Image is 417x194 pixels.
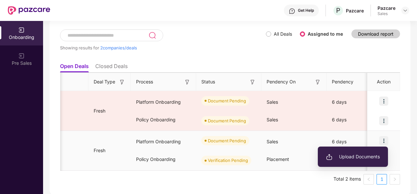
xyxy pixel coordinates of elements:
[60,63,89,72] li: Open Deals
[8,6,50,15] img: New Pazcare Logo
[249,79,256,85] img: svg+xml;base64,PHN2ZyB3aWR0aD0iMTYiIGhlaWdodD0iMTYiIHZpZXdCb3g9IjAgMCAxNiAxNiIgZmlsbD0ibm9uZSIgeG...
[119,79,125,85] img: svg+xml;base64,PHN2ZyB3aWR0aD0iMTYiIGhlaWdodD0iMTYiIHZpZXdCb3g9IjAgMCAxNiAxNiIgZmlsbD0ibm9uZSIgeG...
[201,78,215,85] span: Status
[100,45,137,50] span: 2 companies/deals
[351,29,400,38] button: Download report
[131,93,196,111] div: Platform Onboarding
[131,150,196,168] div: Policy Onboarding
[367,177,371,181] span: left
[136,78,153,85] span: Process
[184,79,191,85] img: svg+xml;base64,PHN2ZyB3aWR0aD0iMTYiIGhlaWdodD0iMTYiIHZpZXdCb3g9IjAgMCAxNiAxNiIgZmlsbD0ibm9uZSIgeG...
[326,153,380,160] span: Upload Documents
[379,97,388,106] img: icon
[379,116,388,125] img: icon
[131,133,196,150] div: Platform Onboarding
[315,79,321,85] img: svg+xml;base64,PHN2ZyB3aWR0aD0iMTYiIGhlaWdodD0iMTYiIHZpZXdCb3g9IjAgMCAxNiAxNiIgZmlsbD0ibm9uZSIgeG...
[327,133,376,150] div: 6 days
[363,174,374,185] li: Previous Page
[267,156,289,162] span: Placement
[88,108,111,114] span: Fresh
[390,174,400,185] li: Next Page
[208,137,246,144] div: Document Pending
[208,117,246,124] div: Document Pending
[363,174,374,185] button: left
[327,73,376,91] th: Pendency
[148,31,156,39] img: svg+xml;base64,PHN2ZyB3aWR0aD0iMjQiIGhlaWdodD0iMjUiIHZpZXdCb3g9IjAgMCAyNCAyNSIgZmlsbD0ibm9uZSIgeG...
[332,78,365,85] span: Pendency
[208,97,246,104] div: Document Pending
[208,157,248,164] div: Verification Pending
[327,111,376,129] div: 6 days
[267,78,296,85] span: Pendency On
[60,45,266,50] div: Showing results for
[346,8,364,14] div: Pazcare
[326,154,332,160] img: svg+xml;base64,PHN2ZyB3aWR0aD0iMjAiIGhlaWdodD0iMjAiIHZpZXdCb3g9IjAgMCAyMCAyMCIgZmlsbD0ibm9uZSIgeG...
[18,53,25,59] img: svg+xml;base64,PHN2ZyB3aWR0aD0iMjAiIGhlaWdodD0iMjAiIHZpZXdCb3g9IjAgMCAyMCAyMCIgZmlsbD0ibm9uZSIgeG...
[377,174,387,184] a: 1
[267,99,278,105] span: Sales
[88,148,111,153] span: Fresh
[393,177,397,181] span: right
[131,111,196,129] div: Policy Onboarding
[308,31,343,37] label: Assigned to me
[267,139,278,144] span: Sales
[333,174,361,185] li: Total 2 items
[274,31,292,37] label: All Deals
[95,63,128,72] li: Closed Deals
[367,73,400,91] th: Action
[94,78,115,85] span: Deal Type
[390,174,400,185] button: right
[289,8,295,14] img: svg+xml;base64,PHN2ZyBpZD0iSGVscC0zMngzMiIgeG1sbnM9Imh0dHA6Ly93d3cudzMub3JnLzIwMDAvc3ZnIiB3aWR0aD...
[378,11,395,16] div: Sales
[327,93,376,111] div: 6 days
[403,8,408,13] img: svg+xml;base64,PHN2ZyBpZD0iRHJvcGRvd24tMzJ4MzIiIHhtbG5zPSJodHRwOi8vd3d3LnczLm9yZy8yMDAwL3N2ZyIgd2...
[378,5,395,11] div: Pazcare
[267,117,278,122] span: Sales
[379,136,388,145] img: icon
[298,8,314,13] div: Get Help
[18,27,25,33] img: svg+xml;base64,PHN2ZyB3aWR0aD0iMjAiIGhlaWdodD0iMjAiIHZpZXdCb3g9IjAgMCAyMCAyMCIgZmlsbD0ibm9uZSIgeG...
[336,7,340,14] span: P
